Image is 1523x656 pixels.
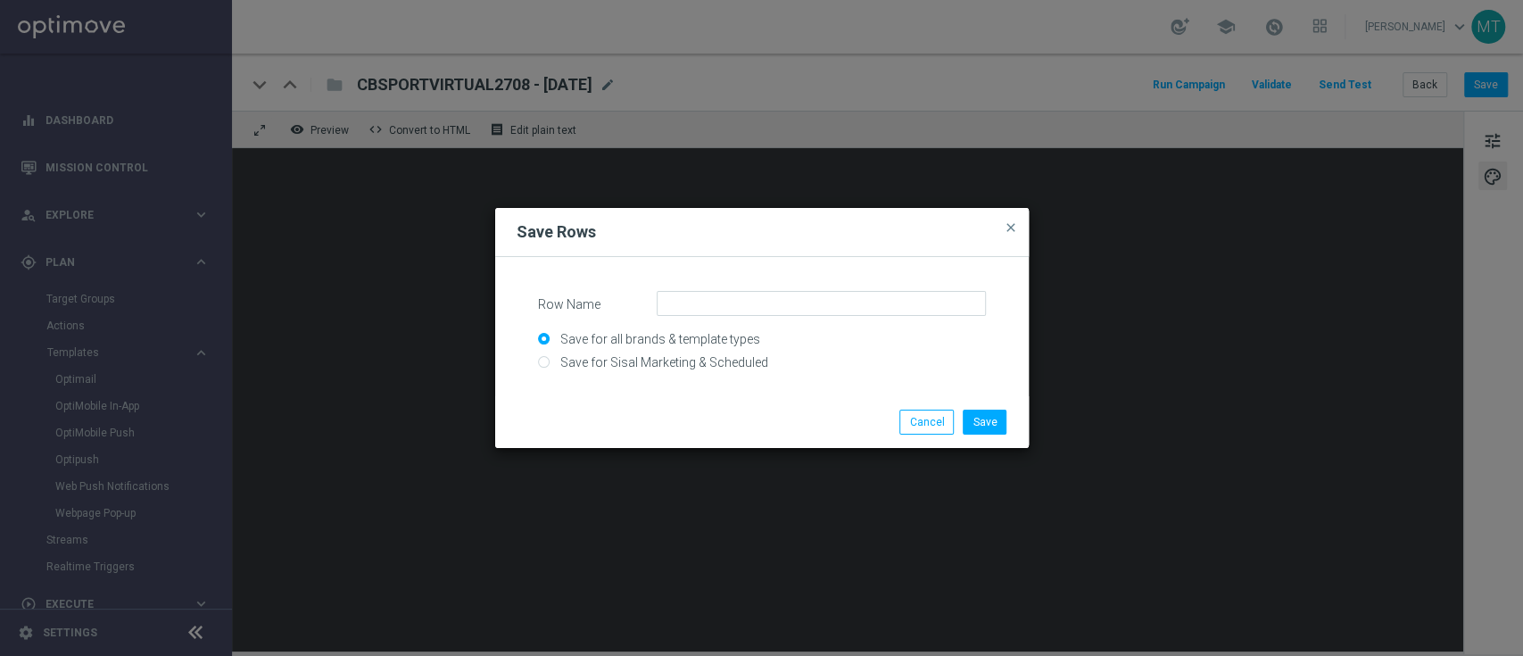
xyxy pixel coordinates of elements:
h2: Save Rows [517,221,596,243]
label: Row Name [525,291,643,312]
span: close [1004,220,1018,235]
button: Cancel [899,410,954,435]
button: Save [963,410,1006,435]
label: Save for all brands & template types [556,331,760,347]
